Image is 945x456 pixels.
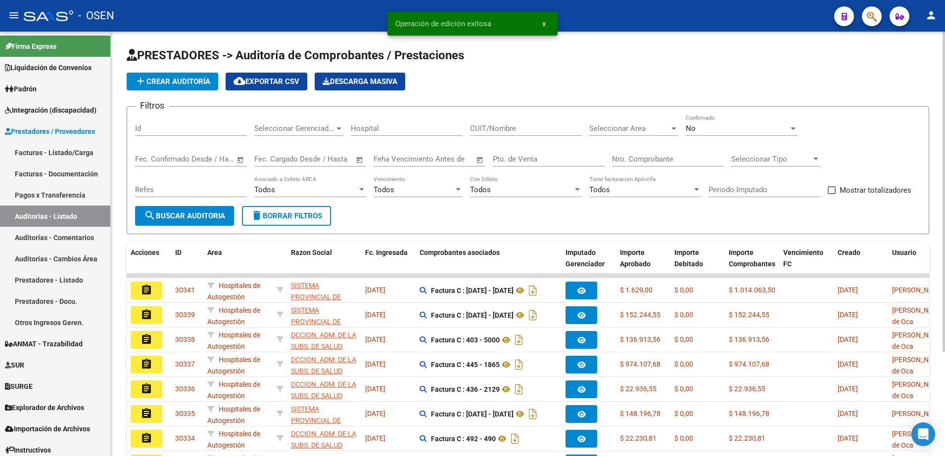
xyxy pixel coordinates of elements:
[674,249,703,268] span: Importe Debitado
[395,19,491,29] span: Operación de edición exitosa
[365,335,385,343] span: [DATE]
[779,242,834,286] datatable-header-cell: Vencimiento FC
[420,249,500,256] span: Comprobantes asociados
[354,154,366,166] button: Open calendar
[729,385,765,393] span: $ 22.936,55
[431,385,500,393] strong: Factura C : 436 - 2129
[892,286,945,294] span: [PERSON_NAME]
[141,284,152,296] mat-icon: assignment
[729,360,769,368] span: $ 974.107,68
[729,249,775,268] span: Importe Comprobantes
[620,335,661,343] span: $ 136.913,56
[291,380,356,411] span: DCCION. ADM. DE LA SUBS. DE SALUD PCIA. DE NEUQUEN
[431,311,514,319] strong: Factura C : [DATE] - [DATE]
[731,155,811,164] span: Seleccionar Tipo
[207,405,260,424] span: Hospitales de Autogestión
[686,124,696,133] span: No
[78,5,114,27] span: - OSEN
[783,249,823,268] span: Vencimiento FC
[235,154,246,166] button: Open calendar
[131,249,159,256] span: Acciones
[295,155,343,164] input: End date
[251,209,263,221] mat-icon: delete
[315,73,405,90] button: Descarga Masiva
[729,410,769,417] span: $ 148.196,78
[175,335,195,343] span: 30338
[291,280,357,301] div: - 30691822849
[291,249,332,256] span: Razon Social
[144,211,225,220] span: Buscar Auditoria
[175,286,195,294] span: 30341
[838,286,858,294] span: [DATE]
[674,311,693,319] span: $ 0,00
[620,385,657,393] span: $ 22.936,55
[127,73,218,90] button: Crear Auditoría
[416,242,562,286] datatable-header-cell: Comprobantes asociados
[5,105,96,116] span: Integración (discapacidad)
[834,242,888,286] datatable-header-cell: Creado
[620,360,661,368] span: $ 974.107,68
[892,380,945,400] span: [PERSON_NAME] de Oca
[620,311,661,319] span: $ 152.244,55
[5,423,90,434] span: Importación de Archivos
[5,338,83,349] span: ANMAT - Trazabilidad
[207,356,260,375] span: Hospitales de Autogestión
[542,19,546,28] span: x
[141,383,152,395] mat-icon: assignment
[5,360,24,371] span: SUR
[175,311,195,319] span: 30339
[254,155,286,164] input: Start date
[431,410,514,418] strong: Factura C : [DATE] - [DATE]
[8,9,20,21] mat-icon: menu
[315,73,405,90] app-download-masive: Descarga masiva de comprobantes (adjuntos)
[674,434,693,442] span: $ 0,00
[674,360,693,368] span: $ 0,00
[144,209,156,221] mat-icon: search
[127,242,171,286] datatable-header-cell: Acciones
[729,434,765,442] span: $ 22.230,81
[566,249,605,268] span: Imputado Gerenciador
[674,385,693,393] span: $ 0,00
[207,282,260,301] span: Hospitales de Autogestión
[838,335,858,343] span: [DATE]
[725,242,779,286] datatable-header-cell: Importe Comprobantes
[365,385,385,393] span: [DATE]
[729,335,769,343] span: $ 136.913,56
[365,434,385,442] span: [DATE]
[291,379,357,400] div: - 30707519378
[175,385,195,393] span: 30336
[5,41,56,52] span: Firma Express
[207,331,260,350] span: Hospitales de Autogestión
[589,185,610,194] span: Todos
[470,185,491,194] span: Todos
[141,408,152,419] mat-icon: assignment
[5,402,84,413] span: Explorador de Archivos
[365,286,385,294] span: [DATE]
[365,360,385,368] span: [DATE]
[526,283,539,298] i: Descargar documento
[141,358,152,370] mat-icon: assignment
[513,357,525,373] i: Descargar documento
[365,249,408,256] span: Fc. Ingresada
[620,410,661,417] span: $ 148.196,78
[135,206,234,226] button: Buscar Auditoria
[838,434,858,442] span: [DATE]
[291,428,357,449] div: - 30707519378
[838,311,858,319] span: [DATE]
[670,242,725,286] datatable-header-cell: Importe Debitado
[729,311,769,319] span: $ 152.244,55
[291,306,341,337] span: SISTEMA PROVINCIAL DE SALUD
[892,331,945,350] span: [PERSON_NAME] de Oca
[5,62,92,73] span: Liquidación de Convenios
[838,249,860,256] span: Creado
[175,249,182,256] span: ID
[838,385,858,393] span: [DATE]
[141,333,152,345] mat-icon: assignment
[888,242,943,286] datatable-header-cell: Usuario
[892,430,945,449] span: [PERSON_NAME] de Oca
[176,155,224,164] input: End date
[291,356,356,386] span: DCCION. ADM. DE LA SUBS. DE SALUD PCIA. DE NEUQUEN
[892,410,945,417] span: [PERSON_NAME]
[135,155,167,164] input: Start date
[291,405,341,436] span: SISTEMA PROVINCIAL DE SALUD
